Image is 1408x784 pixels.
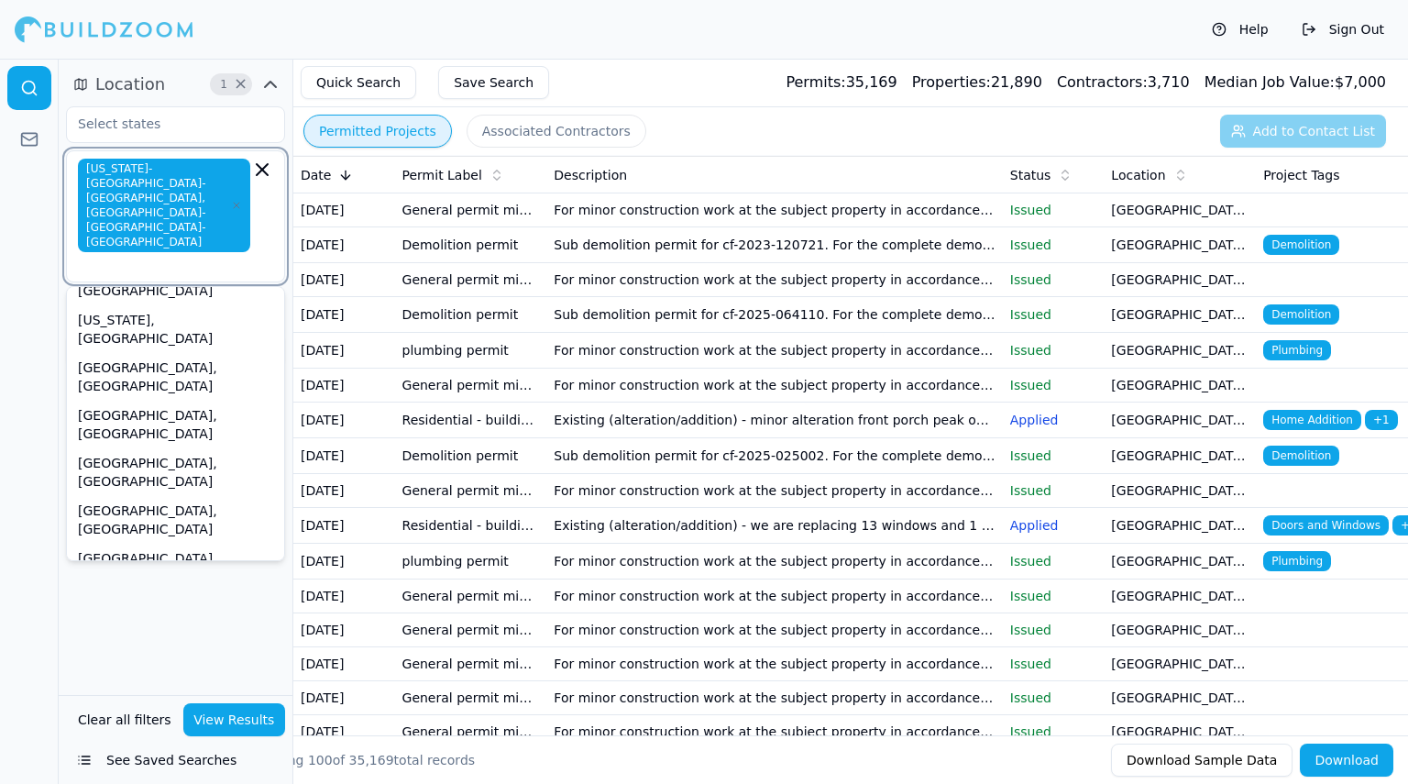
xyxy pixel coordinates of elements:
div: [GEOGRAPHIC_DATA], [GEOGRAPHIC_DATA] [71,401,280,448]
td: For minor construction work at the subject property in accordance with all applicable provisions ... [546,369,1002,403]
input: Select states [67,107,261,140]
td: [GEOGRAPHIC_DATA], [GEOGRAPHIC_DATA] [1104,263,1256,297]
td: General permit minor [395,613,547,647]
td: For minor construction work at the subject property in accordance with all applicable provisions ... [546,544,1002,580]
div: [US_STATE], [GEOGRAPHIC_DATA] [71,305,280,353]
div: Showing of total records [249,751,475,769]
p: Issued [1010,376,1097,394]
td: General permit minor [395,474,547,508]
span: Clear Location filters [234,80,247,89]
td: Sub demolition permit for cf-2023-120721. For the complete demolition of a property as part of th... [546,227,1002,263]
td: General permit minor [395,193,547,227]
td: [GEOGRAPHIC_DATA], [GEOGRAPHIC_DATA] [1104,333,1256,369]
span: Permit Label [402,166,482,184]
td: [GEOGRAPHIC_DATA], [GEOGRAPHIC_DATA] [1104,474,1256,508]
button: Permitted Projects [303,115,452,148]
td: [GEOGRAPHIC_DATA], [GEOGRAPHIC_DATA] [1104,297,1256,333]
td: Residential - building - existing (addition/alteration) [395,508,547,544]
td: For minor construction work at the subject property in accordance with all applicable provisions ... [546,474,1002,508]
button: Save Search [438,66,549,99]
p: Issued [1010,305,1097,324]
td: [DATE] [293,403,395,438]
td: [GEOGRAPHIC_DATA], [GEOGRAPHIC_DATA] [1104,715,1256,749]
span: Demolition [1263,446,1339,466]
div: Suggestions [66,286,285,561]
td: [DATE] [293,715,395,749]
div: 3,710 [1057,72,1190,94]
td: [GEOGRAPHIC_DATA], [GEOGRAPHIC_DATA] [1104,193,1256,227]
span: Location [1111,166,1165,184]
p: Issued [1010,587,1097,605]
div: [GEOGRAPHIC_DATA], [GEOGRAPHIC_DATA] [71,448,280,496]
td: [DATE] [293,369,395,403]
td: Residential - building - existing (addition/alteration) [395,403,547,438]
td: [DATE] [293,193,395,227]
td: Sub demolition permit for cf-2025-064110. For the complete demolition of a property as part of th... [546,297,1002,333]
td: For minor construction work at the subject property in accordance with all applicable provisions ... [546,193,1002,227]
td: For minor construction work at the subject property in accordance with all applicable provisions ... [546,263,1002,297]
td: For minor construction work at the subject property in accordance with all applicable provisions ... [546,613,1002,647]
td: For minor construction work at the subject property in accordance with all applicable provisions ... [546,333,1002,369]
span: Permits: [786,73,845,91]
span: Location [95,72,165,97]
td: [DATE] [293,544,395,580]
td: General permit minor [395,580,547,613]
span: Doors and Windows [1263,515,1389,536]
td: Demolition permit [395,438,547,474]
td: [DATE] [293,297,395,333]
p: Issued [1010,655,1097,673]
td: [GEOGRAPHIC_DATA], [GEOGRAPHIC_DATA] [1104,403,1256,438]
td: plumbing permit [395,333,547,369]
td: For minor construction work at the subject property in accordance with all applicable provisions ... [546,715,1002,749]
td: General permit minor [395,715,547,749]
span: Demolition [1263,304,1339,325]
p: Issued [1010,723,1097,741]
td: [DATE] [293,263,395,297]
td: [GEOGRAPHIC_DATA], [GEOGRAPHIC_DATA] [1104,647,1256,681]
span: Plumbing [1263,551,1331,571]
button: Download [1300,744,1393,777]
span: Contractors: [1057,73,1148,91]
button: Location1Clear Location filters [66,70,285,99]
span: Status [1010,166,1051,184]
td: [GEOGRAPHIC_DATA], [GEOGRAPHIC_DATA] [1104,613,1256,647]
p: Issued [1010,236,1097,254]
button: Associated Contractors [467,115,646,148]
td: General permit minor [395,681,547,715]
div: [GEOGRAPHIC_DATA], [GEOGRAPHIC_DATA] [71,496,280,544]
td: [DATE] [293,508,395,544]
p: Issued [1010,201,1097,219]
span: + 1 [1365,410,1398,430]
span: 35,169 [349,753,394,767]
td: For minor construction work at the subject property in accordance with all applicable provisions ... [546,681,1002,715]
td: Sub demolition permit for cf-2025-025002. For the complete demolition of a property as part of th... [546,438,1002,474]
td: [GEOGRAPHIC_DATA], [GEOGRAPHIC_DATA] [1104,544,1256,580]
td: General permit minor [395,263,547,297]
td: [DATE] [293,613,395,647]
button: Quick Search [301,66,416,99]
td: [DATE] [293,438,395,474]
span: Plumbing [1263,340,1331,360]
span: Median Job Value: [1204,73,1335,91]
td: [GEOGRAPHIC_DATA], [GEOGRAPHIC_DATA] [1104,369,1256,403]
td: [GEOGRAPHIC_DATA], [GEOGRAPHIC_DATA] [1104,508,1256,544]
td: General permit minor [395,369,547,403]
td: Demolition permit [395,297,547,333]
td: Demolition permit [395,227,547,263]
td: [GEOGRAPHIC_DATA], [GEOGRAPHIC_DATA] [1104,681,1256,715]
p: Issued [1010,621,1097,639]
p: Issued [1010,481,1097,500]
span: 100 [308,753,333,767]
div: [GEOGRAPHIC_DATA], [GEOGRAPHIC_DATA] [71,353,280,401]
td: [DATE] [293,227,395,263]
td: [DATE] [293,333,395,369]
td: [DATE] [293,647,395,681]
button: See Saved Searches [66,744,285,777]
span: [US_STATE]-[GEOGRAPHIC_DATA]-[GEOGRAPHIC_DATA], [GEOGRAPHIC_DATA]-[GEOGRAPHIC_DATA]-[GEOGRAPHIC_D... [78,159,250,252]
div: 21,890 [912,72,1042,94]
button: Download Sample Data [1111,744,1292,777]
td: For minor construction work at the subject property in accordance with all applicable provisions ... [546,647,1002,681]
p: Issued [1010,689,1097,707]
div: $ 7,000 [1204,72,1386,94]
td: plumbing permit [395,544,547,580]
